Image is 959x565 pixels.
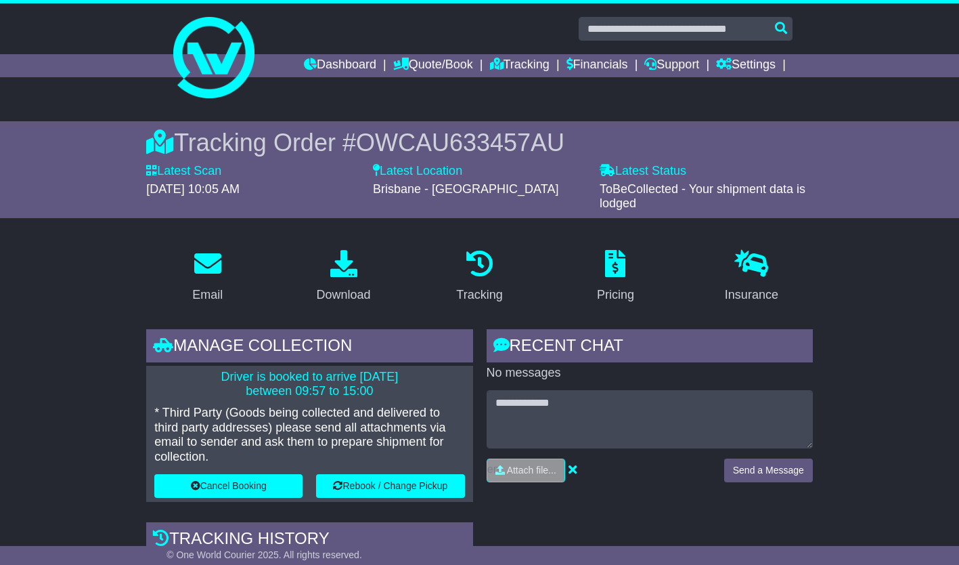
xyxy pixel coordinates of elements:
[373,164,462,179] label: Latest Location
[487,329,813,366] div: RECENT CHAT
[487,366,813,381] p: No messages
[316,474,464,498] button: Rebook / Change Pickup
[154,406,464,464] p: * Third Party (Goods being collected and delivered to third party addresses) please send all atta...
[146,128,813,157] div: Tracking Order #
[725,286,778,304] div: Insurance
[600,164,686,179] label: Latest Status
[356,129,564,156] span: OWCAU633457AU
[597,286,634,304] div: Pricing
[192,286,223,304] div: Email
[146,522,472,559] div: Tracking history
[154,474,303,498] button: Cancel Booking
[317,286,371,304] div: Download
[724,459,813,482] button: Send a Message
[154,370,464,399] p: Driver is booked to arrive [DATE] between 09:57 to 15:00
[183,245,231,309] a: Email
[447,245,511,309] a: Tracking
[716,54,776,77] a: Settings
[393,54,473,77] a: Quote/Book
[146,182,240,196] span: [DATE] 10:05 AM
[456,286,502,304] div: Tracking
[146,164,221,179] label: Latest Scan
[146,329,472,366] div: Manage collection
[716,245,787,309] a: Insurance
[566,54,628,77] a: Financials
[600,182,805,211] span: ToBeCollected - Your shipment data is lodged
[588,245,643,309] a: Pricing
[308,245,380,309] a: Download
[304,54,376,77] a: Dashboard
[166,549,362,560] span: © One World Courier 2025. All rights reserved.
[373,182,558,196] span: Brisbane - [GEOGRAPHIC_DATA]
[644,54,699,77] a: Support
[490,54,550,77] a: Tracking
